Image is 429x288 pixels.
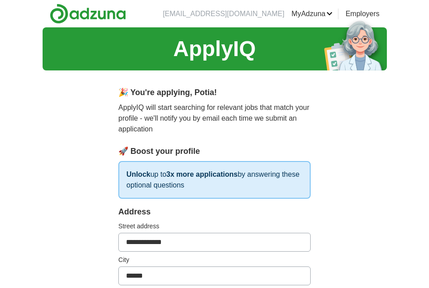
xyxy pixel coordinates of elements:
img: Adzuna logo [50,4,126,24]
div: 🎉 You're applying , Potia ! [118,87,311,99]
label: City [118,255,311,265]
label: Street address [118,222,311,231]
div: Address [118,206,311,218]
p: up to by answering these optional questions [118,161,311,199]
a: MyAdzuna [291,9,333,19]
h1: ApplyIQ [173,33,256,65]
a: Employers [346,9,380,19]
p: ApplyIQ will start searching for relevant jobs that match your profile - we'll notify you by emai... [118,102,311,135]
div: 🚀 Boost your profile [118,145,311,157]
li: [EMAIL_ADDRESS][DOMAIN_NAME] [163,9,284,19]
strong: Unlock [126,170,150,178]
strong: 3x more applications [166,170,238,178]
